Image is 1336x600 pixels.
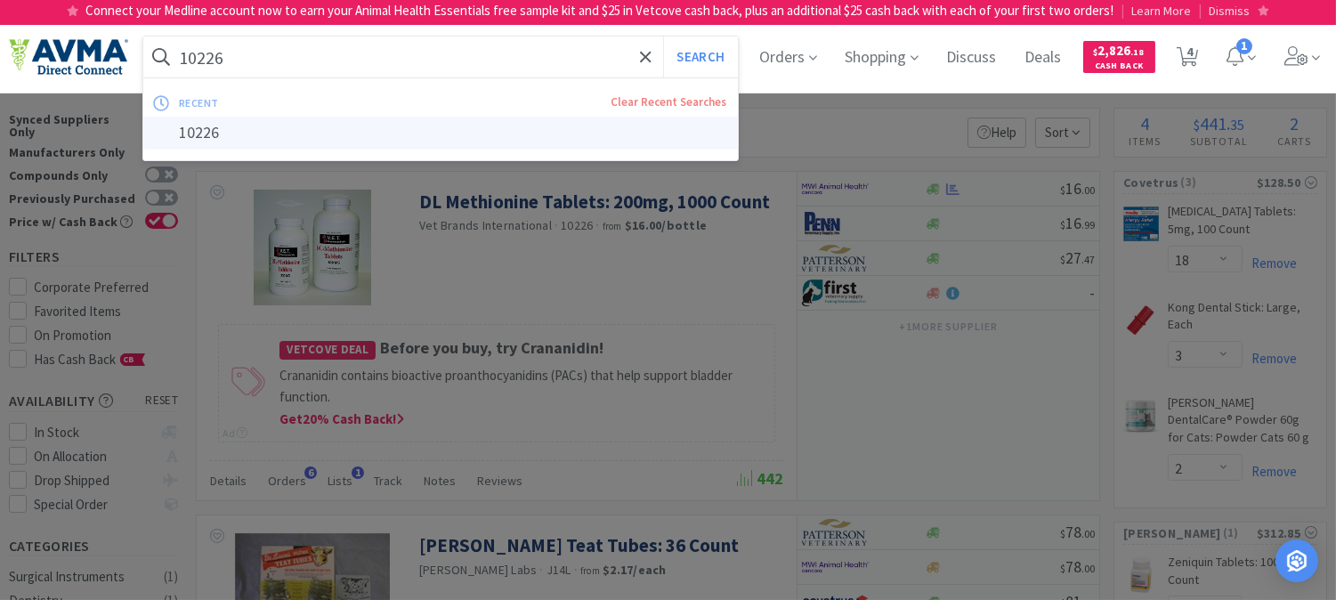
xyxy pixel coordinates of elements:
a: Deals [1018,50,1069,66]
span: 1 [1236,38,1252,54]
span: 2,826 [1094,42,1145,59]
a: 4 [1170,52,1206,68]
span: $ [1094,46,1098,58]
button: Search [663,36,737,77]
span: | [1121,2,1125,19]
span: Cash Back [1094,61,1145,73]
input: Search by item, sku, manufacturer, ingredient, size... [143,36,738,77]
span: | [1199,2,1202,19]
span: Shopping [838,21,926,93]
span: 4 [1186,16,1193,87]
img: e4e33dab9f054f5782a47901c742baa9_102.png [9,38,128,76]
span: . 18 [1131,46,1145,58]
a: Discuss [940,50,1004,66]
div: recent [179,89,415,117]
a: $2,826.18Cash Back [1083,33,1155,81]
span: Dismiss [1210,3,1251,19]
span: Discuss [940,21,1004,93]
div: Open Intercom Messenger [1275,539,1318,582]
div: 10226 [143,117,738,150]
span: Orders [753,21,824,93]
span: Deals [1018,21,1069,93]
a: Clear Recent Searches [611,94,727,109]
span: Learn More [1132,3,1192,19]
